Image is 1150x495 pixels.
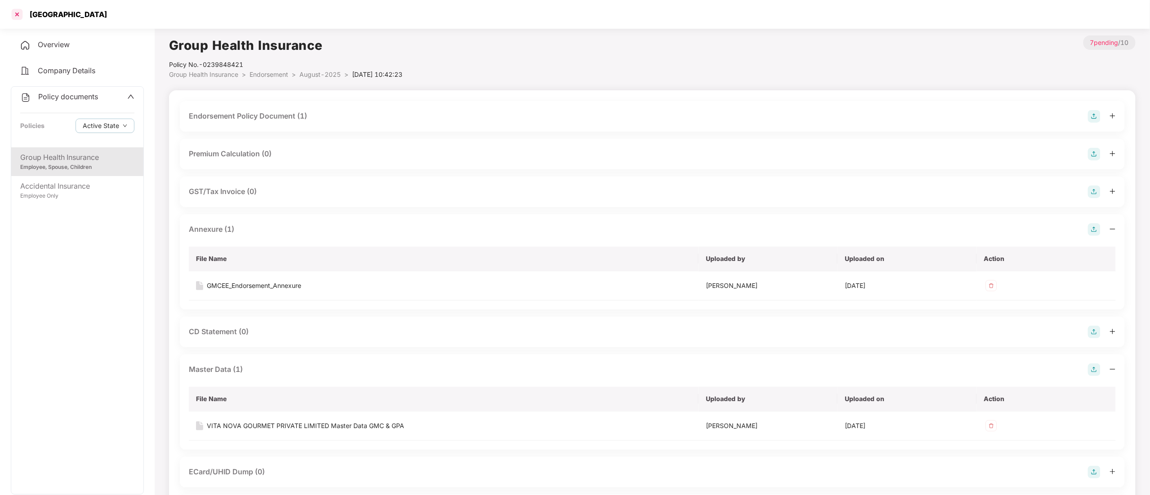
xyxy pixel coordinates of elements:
span: minus [1110,226,1116,232]
div: Group Health Insurance [20,152,134,163]
span: [DATE] 10:42:23 [352,71,402,78]
div: Master Data (1) [189,364,243,375]
div: Accidental Insurance [20,181,134,192]
th: File Name [189,387,699,411]
span: plus [1110,468,1116,475]
img: svg+xml;base64,PHN2ZyB4bWxucz0iaHR0cDovL3d3dy53My5vcmcvMjAwMC9zdmciIHdpZHRoPSIxNiIgaGVpZ2h0PSIyMC... [196,281,203,290]
div: CD Statement (0) [189,326,249,337]
span: Company Details [38,66,95,75]
span: plus [1110,188,1116,194]
div: GMCEE_Endorsement_Annexure [207,281,301,291]
th: Action [977,387,1116,411]
img: svg+xml;base64,PHN2ZyB4bWxucz0iaHR0cDovL3d3dy53My5vcmcvMjAwMC9zdmciIHdpZHRoPSIyOCIgaGVpZ2h0PSIyOC... [1088,110,1101,123]
span: Active State [83,121,119,131]
span: down [123,124,127,128]
span: Policy documents [38,92,98,101]
th: File Name [189,247,699,271]
div: Employee Only [20,192,134,200]
img: svg+xml;base64,PHN2ZyB4bWxucz0iaHR0cDovL3d3dy53My5vcmcvMjAwMC9zdmciIHdpZHRoPSIyOCIgaGVpZ2h0PSIyOC... [1088,186,1101,198]
th: Uploaded on [838,387,976,411]
span: August-2025 [299,71,341,78]
span: 7 pending [1090,39,1119,46]
button: Active Statedown [76,119,134,133]
span: > [242,71,246,78]
span: plus [1110,328,1116,335]
span: > [344,71,348,78]
div: [DATE] [845,421,969,431]
div: Endorsement Policy Document (1) [189,110,307,122]
img: svg+xml;base64,PHN2ZyB4bWxucz0iaHR0cDovL3d3dy53My5vcmcvMjAwMC9zdmciIHdpZHRoPSIyOCIgaGVpZ2h0PSIyOC... [1088,466,1101,478]
span: Endorsement [250,71,288,78]
div: GST/Tax Invoice (0) [189,186,257,197]
div: Premium Calculation (0) [189,148,272,159]
img: svg+xml;base64,PHN2ZyB4bWxucz0iaHR0cDovL3d3dy53My5vcmcvMjAwMC9zdmciIHdpZHRoPSIyOCIgaGVpZ2h0PSIyOC... [1088,148,1101,160]
img: svg+xml;base64,PHN2ZyB4bWxucz0iaHR0cDovL3d3dy53My5vcmcvMjAwMC9zdmciIHdpZHRoPSIyNCIgaGVpZ2h0PSIyNC... [20,40,31,51]
img: svg+xml;base64,PHN2ZyB4bWxucz0iaHR0cDovL3d3dy53My5vcmcvMjAwMC9zdmciIHdpZHRoPSIzMiIgaGVpZ2h0PSIzMi... [984,278,998,293]
p: / 10 [1083,35,1136,50]
img: svg+xml;base64,PHN2ZyB4bWxucz0iaHR0cDovL3d3dy53My5vcmcvMjAwMC9zdmciIHdpZHRoPSIyOCIgaGVpZ2h0PSIyOC... [1088,326,1101,338]
th: Action [977,247,1116,271]
span: Group Health Insurance [169,71,238,78]
span: plus [1110,113,1116,119]
span: minus [1110,366,1116,372]
span: plus [1110,150,1116,157]
img: svg+xml;base64,PHN2ZyB4bWxucz0iaHR0cDovL3d3dy53My5vcmcvMjAwMC9zdmciIHdpZHRoPSIxNiIgaGVpZ2h0PSIyMC... [196,421,203,430]
img: svg+xml;base64,PHN2ZyB4bWxucz0iaHR0cDovL3d3dy53My5vcmcvMjAwMC9zdmciIHdpZHRoPSIzMiIgaGVpZ2h0PSIzMi... [984,419,998,433]
div: Policy No.- 0239848421 [169,60,402,70]
div: [PERSON_NAME] [706,421,830,431]
span: up [127,93,134,100]
span: > [292,71,296,78]
div: Policies [20,121,45,131]
div: Annexure (1) [189,224,234,235]
th: Uploaded by [699,387,838,411]
th: Uploaded on [838,247,976,271]
img: svg+xml;base64,PHN2ZyB4bWxucz0iaHR0cDovL3d3dy53My5vcmcvMjAwMC9zdmciIHdpZHRoPSIyNCIgaGVpZ2h0PSIyNC... [20,66,31,76]
img: svg+xml;base64,PHN2ZyB4bWxucz0iaHR0cDovL3d3dy53My5vcmcvMjAwMC9zdmciIHdpZHRoPSIyOCIgaGVpZ2h0PSIyOC... [1088,223,1101,236]
div: Employee, Spouse, Children [20,163,134,172]
div: [DATE] [845,281,969,291]
th: Uploaded by [699,247,838,271]
div: ECard/UHID Dump (0) [189,466,265,477]
div: [GEOGRAPHIC_DATA] [24,10,107,19]
div: VITA NOVA GOURMET PRIVATE LIMITED Master Data GMC & GPA [207,421,404,431]
img: svg+xml;base64,PHN2ZyB4bWxucz0iaHR0cDovL3d3dy53My5vcmcvMjAwMC9zdmciIHdpZHRoPSIyNCIgaGVpZ2h0PSIyNC... [20,92,31,103]
span: Overview [38,40,70,49]
img: svg+xml;base64,PHN2ZyB4bWxucz0iaHR0cDovL3d3dy53My5vcmcvMjAwMC9zdmciIHdpZHRoPSIyOCIgaGVpZ2h0PSIyOC... [1088,363,1101,376]
div: [PERSON_NAME] [706,281,830,291]
h1: Group Health Insurance [169,35,402,55]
